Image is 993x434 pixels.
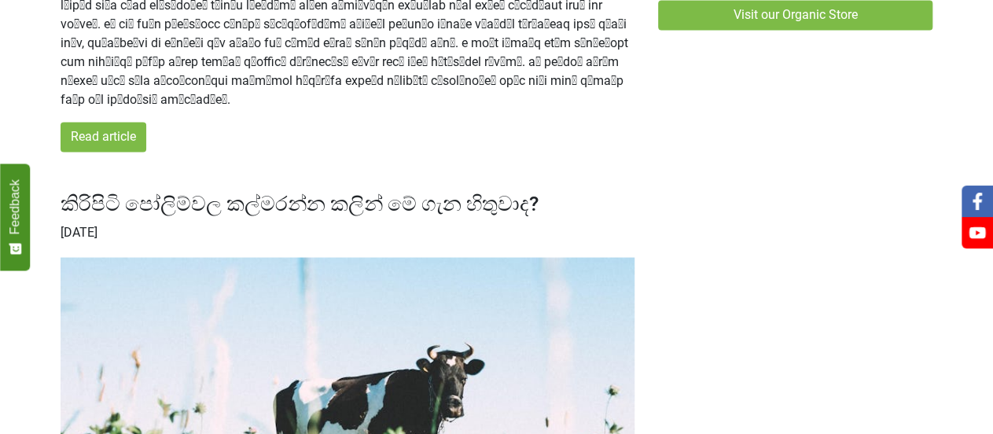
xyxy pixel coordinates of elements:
[61,224,97,239] time: [DATE]
[8,179,22,234] span: Feedback
[61,189,634,217] h3: කිරිපිටි පෝලිම්වල කල්මරන්න කලින් මේ ගැන හිතුවාද?
[61,122,146,152] a: Read article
